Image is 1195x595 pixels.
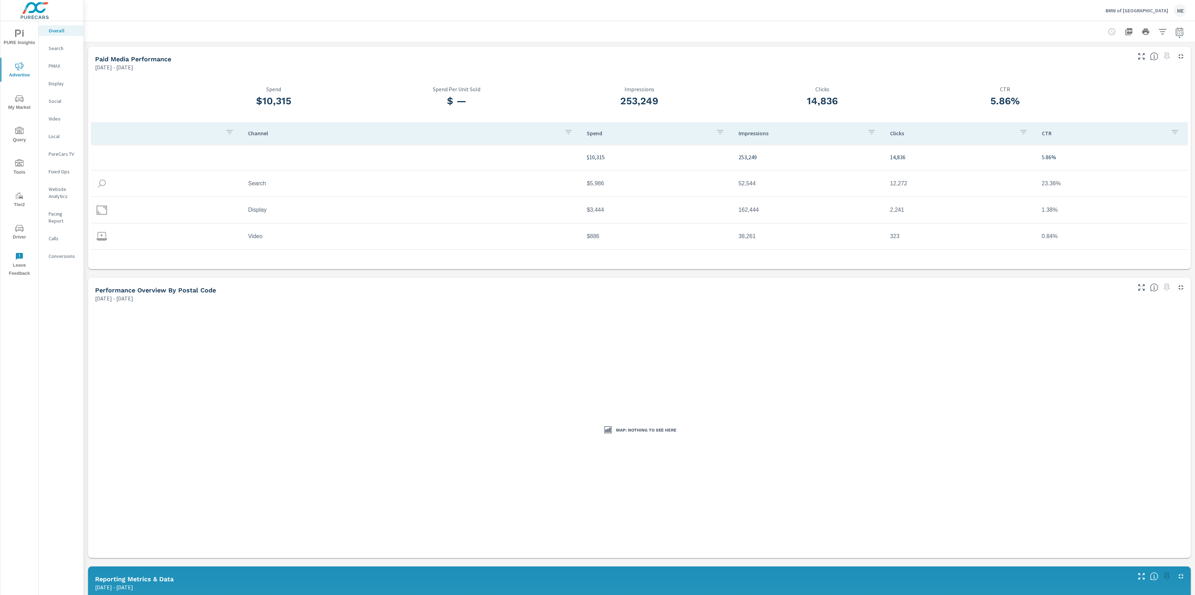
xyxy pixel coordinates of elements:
[1136,51,1147,62] button: Make Fullscreen
[884,228,1036,245] td: 323
[2,159,36,176] span: Tools
[182,95,365,107] h3: $10,315
[1175,282,1187,293] button: Minimize Widget
[731,95,914,107] h3: 14,836
[242,228,581,245] td: Video
[242,201,581,219] td: Display
[1139,25,1153,39] button: Print Report
[2,252,36,278] span: Leave Feedback
[1150,52,1158,61] span: Understand performance metrics over the selected time range.
[248,130,559,137] p: Channel
[95,63,133,72] p: [DATE] - [DATE]
[733,228,884,245] td: 38,261
[2,127,36,144] span: Query
[739,153,879,161] p: 253,249
[1036,175,1188,192] td: 23.36%
[731,86,914,92] p: Clicks
[1036,228,1188,245] td: 0.84%
[0,21,38,280] div: nav menu
[39,43,83,54] div: Search
[49,168,78,175] p: Fixed Ops
[884,201,1036,219] td: 2,241
[1036,201,1188,219] td: 1.38%
[39,131,83,142] div: Local
[49,80,78,87] p: Display
[1161,51,1172,62] span: Select a preset date range to save this widget
[548,95,731,107] h3: 253,249
[884,175,1036,192] td: 12,272
[1136,571,1147,582] button: Make Fullscreen
[49,150,78,157] p: PureCars TV
[2,30,36,47] span: PURE Insights
[1042,153,1182,161] p: 5.86%
[914,86,1096,92] p: CTR
[39,184,83,202] div: Website Analytics
[616,427,677,433] h3: Map: Nothing to see here
[1136,282,1147,293] button: Make Fullscreen
[914,95,1096,107] h3: 5.86%
[97,205,107,215] img: icon-display.svg
[1042,130,1165,137] p: CTR
[1175,571,1187,582] button: Minimize Widget
[49,62,78,69] p: PMAX
[739,130,862,137] p: Impressions
[242,175,581,192] td: Search
[890,130,1013,137] p: Clicks
[97,178,107,189] img: icon-search.svg
[581,201,733,219] td: $3,444
[49,115,78,122] p: Video
[1161,571,1172,582] span: Select a preset date range to save this widget
[2,224,36,241] span: Driver
[39,233,83,244] div: Calls
[95,583,133,591] p: [DATE] - [DATE]
[1174,4,1187,17] div: ME
[95,286,216,294] h5: Performance Overview By Postal Code
[49,210,78,224] p: Pacing Report
[2,94,36,112] span: My Market
[1150,283,1158,292] span: Understand performance data by postal code. Individual postal codes can be selected and expanded ...
[95,294,133,303] p: [DATE] - [DATE]
[548,86,731,92] p: Impressions
[39,149,83,159] div: PureCars TV
[39,251,83,261] div: Conversions
[39,25,83,36] div: Overall
[365,86,548,92] p: Spend Per Unit Sold
[2,192,36,209] span: Tier2
[587,130,710,137] p: Spend
[39,209,83,226] div: Pacing Report
[587,153,727,161] p: $10,315
[365,95,548,107] h3: $ —
[49,253,78,260] p: Conversions
[97,231,107,242] img: icon-video.svg
[95,55,171,63] h5: Paid Media Performance
[49,186,78,200] p: Website Analytics
[49,235,78,242] p: Calls
[1156,25,1170,39] button: Apply Filters
[1150,572,1158,581] span: Understand performance data overtime and see how metrics compare to each other.
[49,45,78,52] p: Search
[890,153,1030,161] p: 14,836
[581,175,733,192] td: $5,986
[39,113,83,124] div: Video
[39,61,83,71] div: PMAX
[1106,7,1168,14] p: BMW of [GEOGRAPHIC_DATA]
[1122,25,1136,39] button: "Export Report to PDF"
[733,201,884,219] td: 162,444
[1172,25,1187,39] button: Select Date Range
[1175,51,1187,62] button: Minimize Widget
[581,228,733,245] td: $886
[1161,282,1172,293] span: Select a preset date range to save this widget
[95,575,174,583] h5: Reporting Metrics & Data
[49,27,78,34] p: Overall
[39,78,83,89] div: Display
[182,86,365,92] p: Spend
[49,98,78,105] p: Social
[39,166,83,177] div: Fixed Ops
[49,133,78,140] p: Local
[2,62,36,79] span: Advertise
[39,96,83,106] div: Social
[733,175,884,192] td: 52,544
